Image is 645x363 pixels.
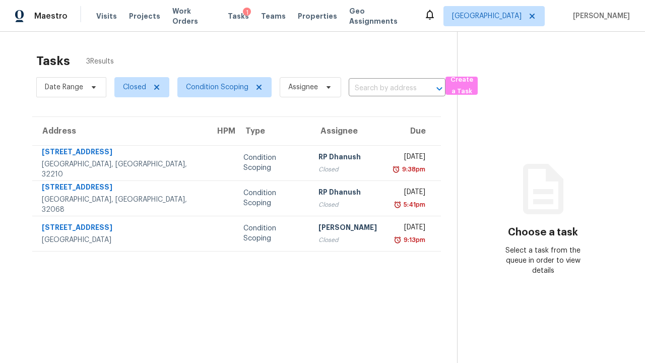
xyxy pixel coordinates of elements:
[310,117,385,145] th: Assignee
[261,11,286,21] span: Teams
[207,117,235,145] th: HPM
[569,11,630,21] span: [PERSON_NAME]
[400,164,425,174] div: 9:38pm
[452,11,522,21] span: [GEOGRAPHIC_DATA]
[42,147,199,159] div: [STREET_ADDRESS]
[42,195,199,215] div: [GEOGRAPHIC_DATA], [GEOGRAPHIC_DATA], 32068
[394,235,402,245] img: Overdue Alarm Icon
[318,164,377,174] div: Closed
[45,82,83,92] span: Date Range
[288,82,318,92] span: Assignee
[243,8,251,18] div: 1
[393,222,425,235] div: [DATE]
[186,82,248,92] span: Condition Scoping
[394,200,402,210] img: Overdue Alarm Icon
[34,11,68,21] span: Maestro
[318,200,377,210] div: Closed
[500,246,586,276] div: Select a task from the queue in order to view details
[32,117,207,145] th: Address
[96,11,117,21] span: Visits
[42,159,199,179] div: [GEOGRAPHIC_DATA], [GEOGRAPHIC_DATA], 32210
[393,187,425,200] div: [DATE]
[349,81,417,96] input: Search by address
[235,117,310,145] th: Type
[318,235,377,245] div: Closed
[402,235,425,245] div: 9:13pm
[318,222,377,235] div: [PERSON_NAME]
[243,188,302,208] div: Condition Scoping
[243,153,302,173] div: Condition Scoping
[508,227,578,237] h3: Choose a task
[228,13,249,20] span: Tasks
[42,222,199,235] div: [STREET_ADDRESS]
[318,187,377,200] div: RP Dhanush
[432,82,446,96] button: Open
[393,152,425,164] div: [DATE]
[172,6,216,26] span: Work Orders
[450,74,473,97] span: Create a Task
[349,6,412,26] span: Geo Assignments
[42,182,199,195] div: [STREET_ADDRESS]
[298,11,337,21] span: Properties
[123,82,146,92] span: Closed
[243,223,302,244] div: Condition Scoping
[318,152,377,164] div: RP Dhanush
[42,235,199,245] div: [GEOGRAPHIC_DATA]
[385,117,441,145] th: Due
[445,77,478,95] button: Create a Task
[392,164,400,174] img: Overdue Alarm Icon
[86,56,114,67] span: 3 Results
[129,11,160,21] span: Projects
[36,56,70,66] h2: Tasks
[402,200,425,210] div: 5:41pm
